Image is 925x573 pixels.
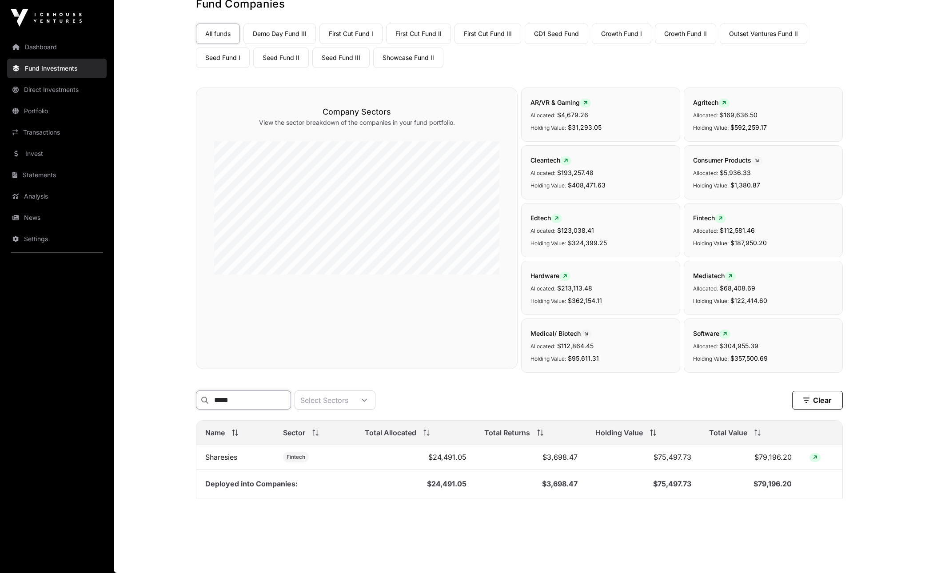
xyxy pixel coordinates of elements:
span: Fintech [693,214,726,222]
span: Allocated: [530,227,555,234]
a: First Cut Fund III [455,24,521,44]
a: Demo Day Fund III [243,24,316,44]
a: GD1 Seed Fund [525,24,588,44]
span: Total Value [709,427,747,438]
td: Deployed into Companies: [196,470,356,498]
a: Seed Fund II [253,48,309,68]
td: $75,497.73 [586,470,700,498]
span: $592,259.17 [730,123,767,131]
td: $79,196.20 [700,470,801,498]
span: Allocated: [693,227,718,234]
a: Transactions [7,123,107,142]
span: Holding Value [595,427,643,438]
span: Holding Value: [693,124,729,131]
span: $362,154.11 [568,297,602,304]
span: Total Allocated [365,427,416,438]
a: Portfolio [7,101,107,121]
span: $304,955.39 [720,342,758,350]
div: Select Sectors [295,391,354,409]
a: Seed Fund I [196,48,250,68]
iframe: Chat Widget [881,530,925,573]
span: Holding Value: [693,182,729,189]
span: $31,293.05 [568,123,602,131]
span: Medical/ Biotech [530,330,592,337]
a: News [7,208,107,227]
a: Outset Ventures Fund II [720,24,807,44]
a: Invest [7,144,107,163]
span: $408,471.63 [568,181,606,189]
a: Dashboard [7,37,107,57]
span: $112,581.46 [720,227,755,234]
span: Edtech [530,214,562,222]
td: $3,698.47 [475,445,586,470]
span: Allocated: [693,343,718,350]
span: Holding Value: [693,298,729,304]
span: Holding Value: [530,298,566,304]
img: Icehouse Ventures Logo [11,9,82,27]
span: $4,679.26 [557,111,588,119]
span: Software [693,330,730,337]
a: Growth Fund II [655,24,716,44]
span: $213,113.48 [557,284,592,292]
span: Allocated: [530,112,555,119]
a: Analysis [7,187,107,206]
button: Clear [792,391,843,410]
span: Holding Value: [693,355,729,362]
span: Holding Value: [693,240,729,247]
span: $324,399.25 [568,239,607,247]
p: View the sector breakdown of the companies in your fund portfolio. [214,118,499,127]
span: Holding Value: [530,355,566,362]
span: Sector [283,427,305,438]
span: $1,380.87 [730,181,760,189]
span: Total Returns [484,427,530,438]
a: Showcase Fund II [373,48,443,68]
span: Allocated: [693,170,718,176]
span: Mediatech [693,272,736,279]
span: Holding Value: [530,240,566,247]
span: $123,038.41 [557,227,594,234]
span: $357,500.69 [730,354,768,362]
td: $79,196.20 [700,445,801,470]
a: Growth Fund I [592,24,651,44]
span: Allocated: [530,285,555,292]
a: Seed Fund III [312,48,370,68]
a: Settings [7,229,107,249]
span: Allocated: [530,170,555,176]
span: Holding Value: [530,182,566,189]
span: $5,936.33 [720,169,751,176]
span: Hardware [530,272,570,279]
span: Holding Value: [530,124,566,131]
td: $3,698.47 [475,470,586,498]
span: $187,950.20 [730,239,767,247]
a: Statements [7,165,107,185]
span: $122,414.60 [730,297,767,304]
span: Allocated: [693,285,718,292]
a: First Cut Fund II [386,24,451,44]
span: Allocated: [530,343,555,350]
span: $193,257.48 [557,169,594,176]
a: Sharesies [205,453,237,462]
span: Agritech [693,99,730,106]
span: $68,408.69 [720,284,755,292]
span: $95,611.31 [568,354,599,362]
span: Consumer Products [693,156,762,164]
span: Name [205,427,225,438]
td: $75,497.73 [586,445,700,470]
span: $169,636.50 [720,111,758,119]
h3: Company Sectors [214,106,499,118]
a: Fund Investments [7,59,107,78]
td: $24,491.05 [356,445,475,470]
a: All funds [196,24,240,44]
span: Allocated: [693,112,718,119]
td: $24,491.05 [356,470,475,498]
a: Direct Investments [7,80,107,99]
span: Cleantech [530,156,571,164]
span: Fintech [287,454,305,461]
a: First Cut Fund I [319,24,383,44]
span: AR/VR & Gaming [530,99,591,106]
span: $112,864.45 [557,342,594,350]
